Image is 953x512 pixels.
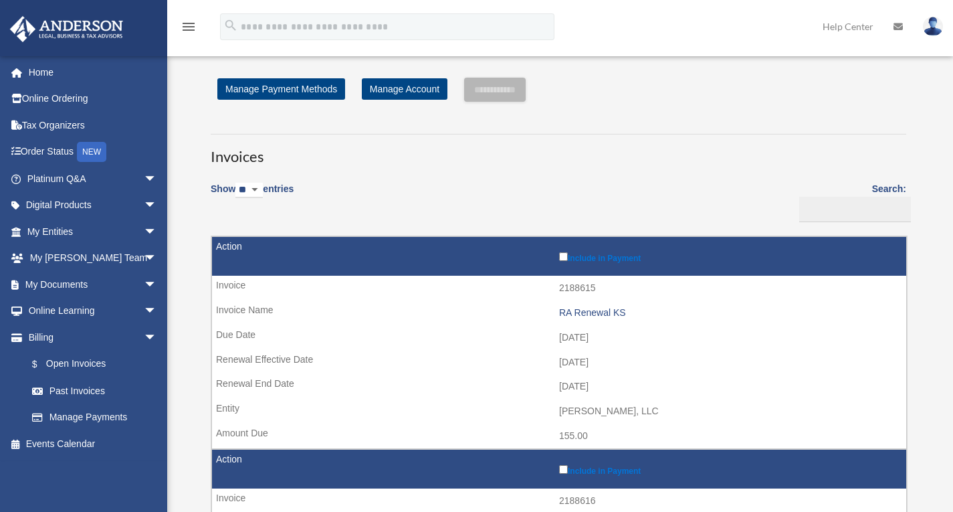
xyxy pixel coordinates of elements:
[9,298,177,325] a: Online Learningarrow_drop_down
[9,218,177,245] a: My Entitiesarrow_drop_down
[9,112,177,139] a: Tax Organizers
[9,165,177,192] a: Platinum Q&Aarrow_drop_down
[212,350,906,375] td: [DATE]
[19,404,171,431] a: Manage Payments
[144,298,171,325] span: arrow_drop_down
[559,307,899,319] div: RA Renewal KS
[6,16,127,42] img: Anderson Advisors Platinum Portal
[144,245,171,272] span: arrow_drop_down
[212,424,906,449] td: 155.00
[144,271,171,298] span: arrow_drop_down
[795,181,906,222] label: Search:
[9,59,177,86] a: Home
[923,17,943,36] img: User Pic
[144,192,171,220] span: arrow_drop_down
[559,465,568,474] input: Include in Payment
[212,325,906,351] td: [DATE]
[181,19,197,35] i: menu
[9,245,177,272] a: My [PERSON_NAME] Teamarrow_drop_down
[39,356,46,373] span: $
[9,139,177,166] a: Order StatusNEW
[217,78,345,100] a: Manage Payment Methods
[559,462,899,476] label: Include in Payment
[181,23,197,35] a: menu
[9,86,177,112] a: Online Ordering
[559,252,568,261] input: Include in Payment
[212,399,906,424] td: [PERSON_NAME], LLC
[559,250,899,263] label: Include in Payment
[799,197,911,222] input: Search:
[9,192,177,219] a: Digital Productsarrow_drop_down
[9,324,171,351] a: Billingarrow_drop_down
[211,134,906,167] h3: Invoices
[9,271,177,298] a: My Documentsarrow_drop_down
[144,218,171,246] span: arrow_drop_down
[19,377,171,404] a: Past Invoices
[144,324,171,351] span: arrow_drop_down
[212,276,906,301] td: 2188615
[144,165,171,193] span: arrow_drop_down
[235,183,263,198] select: Showentries
[212,374,906,400] td: [DATE]
[362,78,447,100] a: Manage Account
[223,18,238,33] i: search
[77,142,106,162] div: NEW
[9,430,177,457] a: Events Calendar
[211,181,294,211] label: Show entries
[19,351,164,378] a: $Open Invoices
